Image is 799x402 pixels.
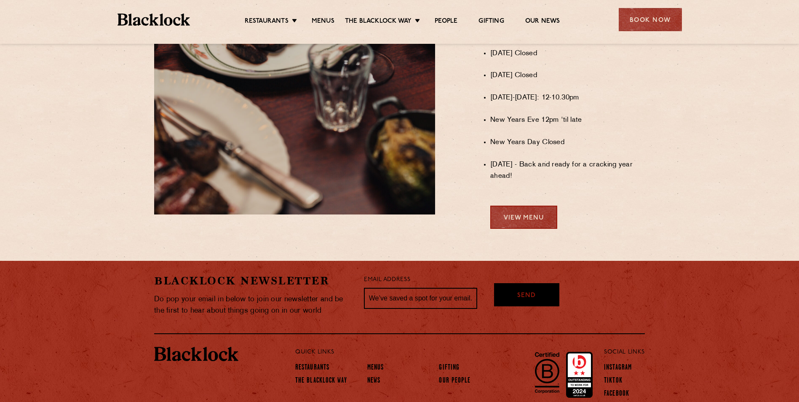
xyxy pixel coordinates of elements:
div: Book Now [619,8,682,31]
li: New Years Day Closed [490,137,645,148]
label: Email Address [364,275,410,285]
a: Our News [525,17,560,27]
a: Instagram [604,364,632,373]
li: [DATE] Closed [490,48,645,59]
p: Do pop your email in below to join our newsletter and be the first to hear about things going on ... [154,294,351,316]
a: Facebook [604,390,629,399]
a: View Menu [490,206,557,229]
a: TikTok [604,377,623,386]
li: [DATE] - Back and ready for a cracking year ahead! [490,159,645,182]
p: Social Links [604,347,645,358]
h2: Blacklock Newsletter [154,273,351,288]
a: Menus [367,364,384,373]
a: Gifting [439,364,460,373]
a: Restaurants [245,17,289,27]
a: Restaurants [295,364,329,373]
a: People [435,17,457,27]
a: Gifting [478,17,504,27]
img: Accred_2023_2star.png [566,352,593,398]
a: The Blacklock Way [345,17,412,27]
img: BL_Textured_Logo-footer-cropped.svg [154,347,238,361]
a: News [367,377,380,386]
p: Quick Links [295,347,576,358]
img: B-Corp-Logo-Black-RGB.svg [530,347,564,398]
a: Menus [312,17,334,27]
li: New Years Eve 12pm 'til late [490,115,645,126]
img: BL_Textured_Logo-footer-cropped.svg [118,13,190,26]
span: Send [517,291,536,301]
li: [DATE]-[DATE]: 12-10.30pm [490,92,645,104]
input: We’ve saved a spot for your email... [364,288,477,309]
li: [DATE] Closed [490,70,645,81]
a: The Blacklock Way [295,377,347,386]
a: Our People [439,377,470,386]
